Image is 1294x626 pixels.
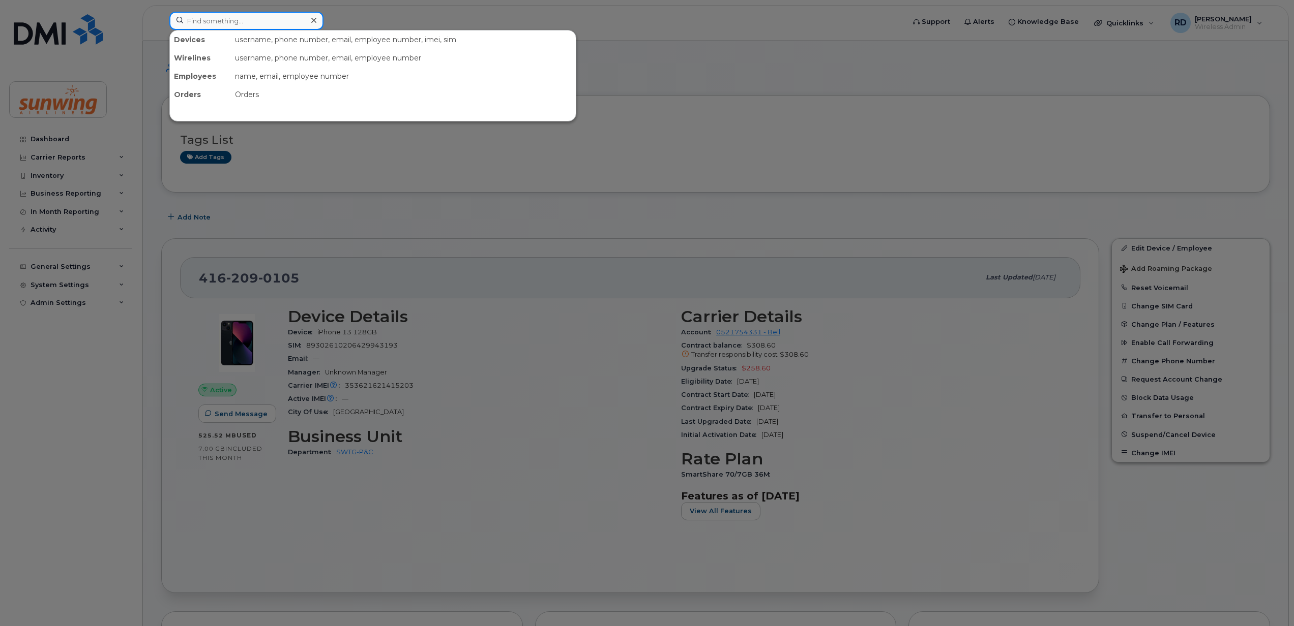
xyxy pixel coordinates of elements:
[231,85,576,104] div: Orders
[170,30,231,49] div: Devices
[170,67,231,85] div: Employees
[170,49,231,67] div: Wirelines
[231,67,576,85] div: name, email, employee number
[231,49,576,67] div: username, phone number, email, employee number
[231,30,576,49] div: username, phone number, email, employee number, imei, sim
[170,85,231,104] div: Orders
